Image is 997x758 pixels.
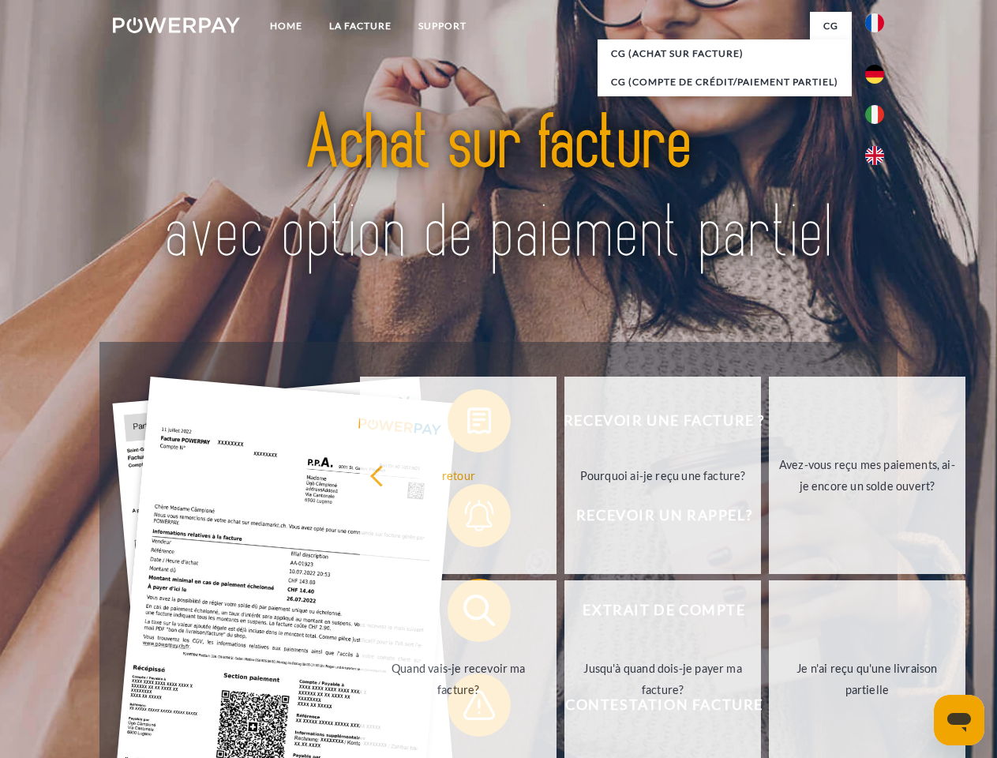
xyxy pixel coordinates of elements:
[769,377,965,574] a: Avez-vous reçu mes paiements, ai-je encore un solde ouvert?
[316,12,405,40] a: LA FACTURE
[598,39,852,68] a: CG (achat sur facture)
[257,12,316,40] a: Home
[574,464,751,486] div: Pourquoi ai-je reçu une facture?
[778,658,956,700] div: Je n'ai reçu qu'une livraison partielle
[151,76,846,302] img: title-powerpay_fr.svg
[598,68,852,96] a: CG (Compte de crédit/paiement partiel)
[865,13,884,32] img: fr
[405,12,480,40] a: Support
[810,12,852,40] a: CG
[574,658,751,700] div: Jusqu'à quand dois-je payer ma facture?
[865,146,884,165] img: en
[865,65,884,84] img: de
[778,454,956,497] div: Avez-vous reçu mes paiements, ai-je encore un solde ouvert?
[369,464,547,486] div: retour
[369,658,547,700] div: Quand vais-je recevoir ma facture?
[934,695,984,745] iframe: Bouton de lancement de la fenêtre de messagerie
[865,105,884,124] img: it
[113,17,240,33] img: logo-powerpay-white.svg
